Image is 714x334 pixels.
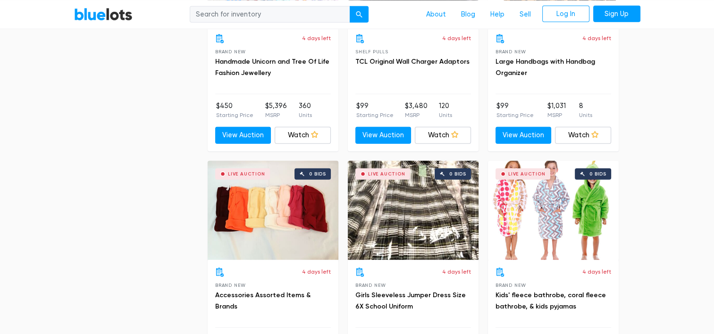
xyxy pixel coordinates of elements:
a: Sign Up [593,5,640,22]
a: Help [483,5,512,23]
p: 4 days left [302,34,331,42]
p: 4 days left [582,267,611,276]
div: Live Auction [228,172,265,176]
a: Sell [512,5,538,23]
a: Handmade Unicorn and Tree Of Life Fashion Jewellery [215,58,329,77]
a: Watch [275,127,331,144]
li: $3,480 [405,101,428,120]
li: $99 [496,101,534,120]
li: 360 [299,101,312,120]
a: Live Auction 0 bids [488,161,619,260]
p: 4 days left [442,34,471,42]
span: Brand New [355,283,386,288]
a: BlueLots [74,7,133,21]
p: 4 days left [582,34,611,42]
p: Starting Price [216,111,253,119]
li: $1,031 [547,101,565,120]
a: Live Auction 0 bids [348,161,479,260]
p: 4 days left [442,267,471,276]
a: TCL Original Wall Charger Adaptors [355,58,470,66]
li: 120 [439,101,452,120]
li: $99 [356,101,394,120]
a: View Auction [355,127,412,144]
a: View Auction [215,127,271,144]
a: Kids' fleece bathrobe, coral fleece bathrobe, & kids pyjamas [496,291,606,310]
li: $450 [216,101,253,120]
a: Blog [454,5,483,23]
a: About [419,5,454,23]
div: Live Auction [508,172,546,176]
input: Search for inventory [190,6,350,23]
p: MSRP [265,111,287,119]
a: Girls Sleeveless Jumper Dress Size 6X School Uniform [355,291,466,310]
span: Brand New [496,283,526,288]
a: Large Handbags with Handbag Organizer [496,58,595,77]
a: Live Auction 0 bids [208,161,338,260]
span: Brand New [215,283,246,288]
div: 0 bids [309,172,326,176]
p: 4 days left [302,267,331,276]
p: MSRP [547,111,565,119]
p: Starting Price [356,111,394,119]
a: Watch [555,127,611,144]
li: 8 [579,101,592,120]
a: Watch [415,127,471,144]
p: Units [299,111,312,119]
div: 0 bids [589,172,606,176]
p: Starting Price [496,111,534,119]
span: Brand New [215,49,246,54]
li: $5,396 [265,101,287,120]
div: Live Auction [368,172,405,176]
a: Accessories Assorted Items & Brands [215,291,311,310]
a: View Auction [496,127,552,144]
p: MSRP [405,111,428,119]
p: Units [439,111,452,119]
span: Brand New [496,49,526,54]
p: Units [579,111,592,119]
div: 0 bids [449,172,466,176]
span: Shelf Pulls [355,49,388,54]
a: Log In [542,5,589,22]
